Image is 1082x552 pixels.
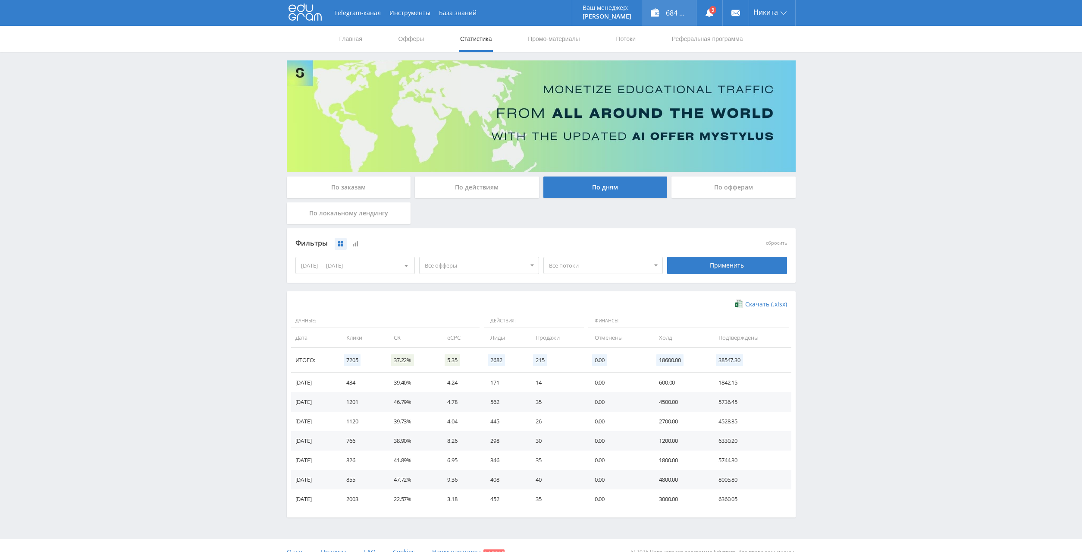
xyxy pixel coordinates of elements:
[710,470,791,489] td: 8005.80
[291,489,338,509] td: [DATE]
[482,431,527,451] td: 298
[588,314,789,328] span: Финансы:
[710,489,791,509] td: 6360.05
[482,470,527,489] td: 408
[445,354,460,366] span: 5.35
[439,431,482,451] td: 8.26
[586,451,650,470] td: 0.00
[543,177,668,198] div: По дням
[385,470,439,489] td: 47.72%
[291,431,338,451] td: [DATE]
[291,314,480,328] span: Данные:
[415,177,539,198] div: По действиям
[425,257,526,274] span: Все офферы
[586,431,650,451] td: 0.00
[650,489,710,509] td: 3000.00
[385,489,439,509] td: 22.57%
[710,328,791,347] td: Подтверждены
[291,412,338,431] td: [DATE]
[291,451,338,470] td: [DATE]
[527,392,586,412] td: 35
[339,26,363,52] a: Главная
[650,328,710,347] td: Холд
[527,470,586,489] td: 40
[586,412,650,431] td: 0.00
[586,373,650,392] td: 0.00
[459,26,493,52] a: Статистика
[656,354,684,366] span: 18600.00
[482,328,527,347] td: Лиды
[527,26,580,52] a: Промо-материалы
[385,373,439,392] td: 39.40%
[650,392,710,412] td: 4500.00
[710,373,791,392] td: 1842.15
[650,451,710,470] td: 1800.00
[735,300,742,308] img: xlsx
[338,451,385,470] td: 826
[482,373,527,392] td: 171
[650,431,710,451] td: 1200.00
[338,328,385,347] td: Клики
[482,392,527,412] td: 562
[527,489,586,509] td: 35
[710,451,791,470] td: 5744.30
[338,431,385,451] td: 766
[650,373,710,392] td: 600.00
[586,392,650,412] td: 0.00
[287,60,796,172] img: Banner
[482,489,527,509] td: 452
[488,354,505,366] span: 2682
[527,451,586,470] td: 35
[385,328,439,347] td: CR
[391,354,414,366] span: 37.22%
[482,412,527,431] td: 445
[439,392,482,412] td: 4.78
[338,489,385,509] td: 2003
[291,328,338,347] td: Дата
[439,412,482,431] td: 4.04
[439,451,482,470] td: 6.95
[527,412,586,431] td: 26
[527,328,586,347] td: Продажи
[650,412,710,431] td: 2700.00
[745,301,787,308] span: Скачать (.xlsx)
[398,26,425,52] a: Офферы
[583,13,631,20] p: [PERSON_NAME]
[439,470,482,489] td: 9.36
[716,354,743,366] span: 38547.30
[385,431,439,451] td: 38.90%
[385,451,439,470] td: 41.89%
[287,177,411,198] div: По заказам
[439,328,482,347] td: eCPC
[710,392,791,412] td: 5736.45
[482,451,527,470] td: 346
[439,489,482,509] td: 3.18
[296,257,415,274] div: [DATE] — [DATE]
[295,237,663,250] div: Фильтры
[592,354,607,366] span: 0.00
[586,470,650,489] td: 0.00
[291,470,338,489] td: [DATE]
[291,392,338,412] td: [DATE]
[338,470,385,489] td: 855
[385,412,439,431] td: 39.73%
[344,354,361,366] span: 7205
[527,431,586,451] td: 30
[287,202,411,224] div: По локальному лендингу
[671,177,796,198] div: По офферам
[650,470,710,489] td: 4800.00
[583,4,631,11] p: Ваш менеджер:
[586,328,650,347] td: Отменены
[533,354,547,366] span: 215
[710,412,791,431] td: 4528.35
[527,373,586,392] td: 14
[549,257,650,274] span: Все потоки
[671,26,744,52] a: Реферальная программа
[291,348,338,373] td: Итого:
[484,314,583,328] span: Действия:
[766,240,787,246] button: сбросить
[385,392,439,412] td: 46.79%
[291,373,338,392] td: [DATE]
[338,373,385,392] td: 434
[338,392,385,412] td: 1201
